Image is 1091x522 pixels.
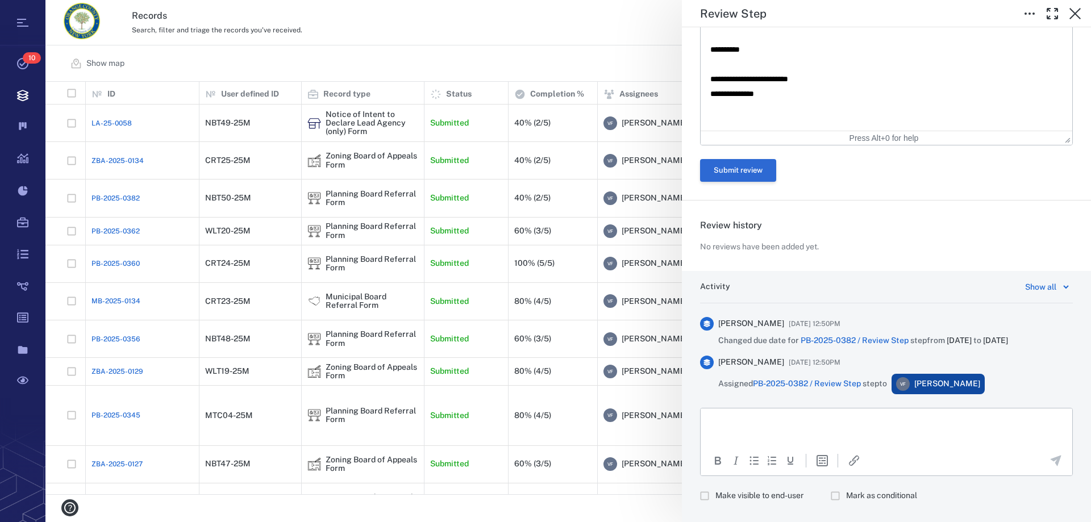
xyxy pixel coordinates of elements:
[831,485,926,507] div: Comment will be marked as non-final decision
[718,357,784,368] span: [PERSON_NAME]
[718,378,887,390] span: Assigned step to
[815,454,829,467] button: Insert template
[1041,2,1064,25] button: Toggle Fullscreen
[700,241,819,253] p: No reviews have been added yet.
[1049,454,1063,467] button: Send the comment
[700,219,1073,232] h6: Review history
[729,454,743,467] button: Italic
[701,408,1072,445] iframe: Rich Text Area
[1064,2,1086,25] button: Close
[846,490,917,502] span: Mark as conditional
[789,317,840,331] span: [DATE] 12:50PM
[1065,133,1071,143] div: Press the Up and Down arrow keys to resize the editor.
[1018,2,1041,25] button: Toggle to Edit Boxes
[1025,280,1056,294] div: Show all
[23,52,41,64] span: 10
[847,454,861,467] button: Insert/edit link
[765,454,779,467] div: Numbered list
[896,377,910,391] div: V F
[715,490,803,502] span: Make visible to end-user
[784,454,797,467] button: Underline
[747,454,761,467] div: Bullet list
[983,336,1008,345] span: [DATE]
[789,356,840,369] span: [DATE] 12:50PM
[700,485,813,507] div: Citizen will see comment
[801,336,909,345] a: PB-2025-0382 / Review Step
[711,454,724,467] button: Bold
[718,318,784,329] span: [PERSON_NAME]
[753,379,861,388] a: PB-2025-0382 / Review Step
[718,335,1008,346] span: Changed due date for step from to
[825,133,944,143] div: Press Alt+0 for help
[700,281,730,293] h6: Activity
[700,159,776,182] button: Submit review
[700,7,767,21] h5: Review Step
[26,8,49,18] span: Help
[914,378,980,390] span: [PERSON_NAME]
[947,336,972,345] span: [DATE]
